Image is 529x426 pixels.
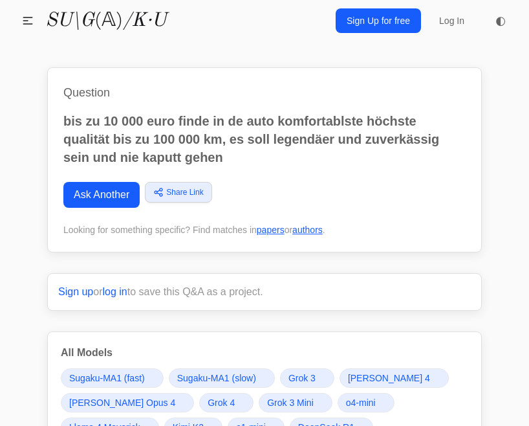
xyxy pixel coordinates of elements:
[288,372,316,385] span: Grok 3
[61,345,468,361] h3: All Models
[61,393,194,412] a: [PERSON_NAME] Opus 4
[63,84,466,102] h1: Question
[267,396,314,409] span: Grok 3 Mini
[103,286,127,297] a: log in
[169,368,275,388] a: Sugaku-MA1 (slow)
[58,284,471,300] p: or to save this Q&A as a project.
[348,372,430,385] span: [PERSON_NAME] 4
[292,225,323,235] a: authors
[69,372,145,385] span: Sugaku-MA1 (fast)
[45,9,166,32] a: SU\G(𝔸)/K·U
[123,11,166,30] i: /K·U
[63,112,466,166] p: bis zu 10 000 euro finde in de auto komfortablste höchste qualität bis zu 100 000 km, es soll leg...
[495,15,506,27] span: ◐
[488,8,513,34] button: ◐
[280,368,334,388] a: Grok 3
[336,8,421,33] a: Sign Up for free
[58,286,93,297] a: Sign up
[63,223,466,236] div: Looking for something specific? Find matches in or .
[69,396,175,409] span: [PERSON_NAME] Opus 4
[61,368,164,388] a: Sugaku-MA1 (fast)
[338,393,394,412] a: o4-mini
[199,393,254,412] a: Grok 4
[346,396,376,409] span: o4-mini
[208,396,235,409] span: Grok 4
[177,372,256,385] span: Sugaku-MA1 (slow)
[45,11,94,30] i: SU\G
[63,182,140,208] a: Ask Another
[257,225,285,235] a: papers
[259,393,332,412] a: Grok 3 Mini
[340,368,449,388] a: [PERSON_NAME] 4
[431,9,472,32] a: Log In
[166,186,203,198] span: Share Link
